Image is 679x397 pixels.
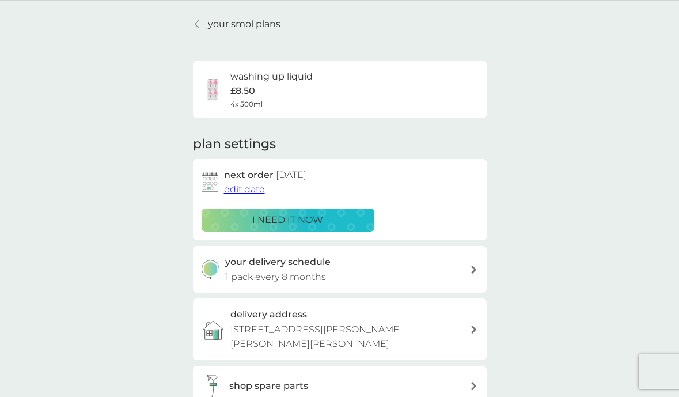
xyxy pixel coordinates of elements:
span: edit date [224,184,265,195]
p: [STREET_ADDRESS][PERSON_NAME][PERSON_NAME][PERSON_NAME] [230,322,470,351]
a: your smol plans [193,17,280,32]
h3: your delivery schedule [225,255,331,270]
span: [DATE] [276,169,306,180]
button: edit date [224,182,265,197]
p: i need it now [252,213,323,228]
h3: delivery address [230,307,307,322]
p: 1 pack every 8 months [225,270,326,285]
h6: washing up liquid [230,69,313,84]
h2: next order [224,168,306,183]
button: your delivery schedule1 pack every 8 months [193,246,487,293]
a: delivery address[STREET_ADDRESS][PERSON_NAME][PERSON_NAME][PERSON_NAME] [193,298,487,360]
h3: shop spare parts [229,379,308,394]
p: your smol plans [208,17,280,32]
img: washing up liquid [202,78,225,101]
p: £8.50 [230,84,255,99]
button: i need it now [202,209,374,232]
span: 4x 500ml [230,99,263,109]
h2: plan settings [193,135,276,153]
